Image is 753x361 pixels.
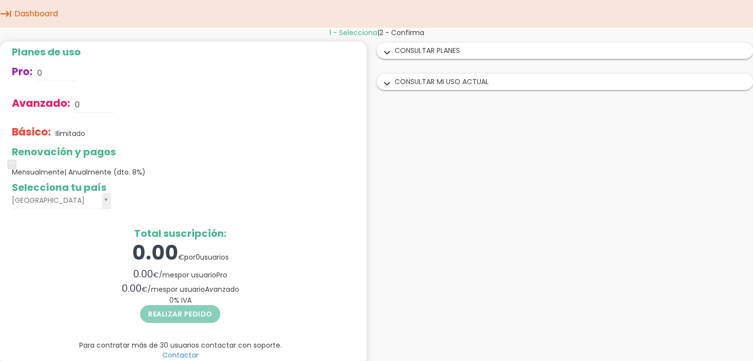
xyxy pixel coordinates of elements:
span: Mensualmente [12,167,146,177]
span: Básico: [12,125,51,139]
div: por usuarios [12,239,349,267]
span: | Anualmente (dto. 8%) [64,167,146,177]
i: expand_more [379,78,395,90]
span: € [153,270,159,280]
span: € [142,284,148,294]
span: 1 - Selecciona [329,28,377,38]
div: / por usuario [12,281,349,296]
span: Pro [216,270,227,280]
span: 2 - Confirma [379,28,424,38]
span: 0 [169,295,174,305]
span: 0.00 [133,267,153,281]
i: expand_more [379,46,395,59]
h2: Planes de uso [12,46,349,57]
span: 0.00 [132,239,178,267]
span: 0 [196,252,200,262]
h2: Selecciona tu país [12,182,349,193]
span: mes [162,270,178,280]
h2: Renovación y pagos [12,146,349,157]
div: CONSULTAR MI USO ACTUAL [377,74,753,90]
h2: Total suscripción: [12,228,349,239]
span: Avanzado [205,284,239,294]
div: / por usuario [12,267,349,281]
a: [GEOGRAPHIC_DATA] [12,193,111,209]
p: Ilimitado [55,129,85,138]
span: € [178,252,184,262]
p: Para contratar más de 30 usuarios contactar con soporte. [12,340,349,350]
div: CONSULTAR PLANES [377,43,753,58]
span: Avanzado: [12,96,70,110]
span: 0.00 [122,281,142,295]
span: Pro: [12,64,33,79]
span: mes [151,284,166,294]
a: Contactar [162,350,199,360]
span: % IVA [169,295,192,305]
span: [GEOGRAPHIC_DATA] [12,193,98,208]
